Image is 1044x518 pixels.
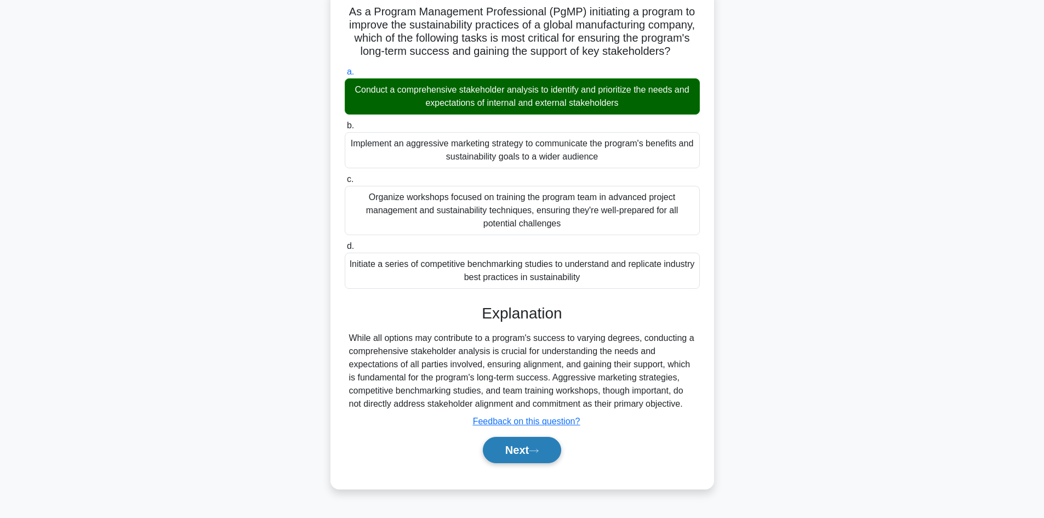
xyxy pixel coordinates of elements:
h5: As a Program Management Professional (PgMP) initiating a program to improve the sustainability pr... [344,5,701,59]
div: Organize workshops focused on training the program team in advanced project management and sustai... [345,186,700,235]
div: Initiate a series of competitive benchmarking studies to understand and replicate industry best p... [345,253,700,289]
button: Next [483,437,561,463]
h3: Explanation [351,304,693,323]
div: Implement an aggressive marketing strategy to communicate the program's benefits and sustainabili... [345,132,700,168]
span: d. [347,241,354,251]
span: c. [347,174,353,184]
span: a. [347,67,354,76]
div: Conduct a comprehensive stakeholder analysis to identify and prioritize the needs and expectation... [345,78,700,115]
a: Feedback on this question? [473,417,580,426]
div: While all options may contribute to a program's success to varying degrees, conducting a comprehe... [349,332,695,411]
span: b. [347,121,354,130]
